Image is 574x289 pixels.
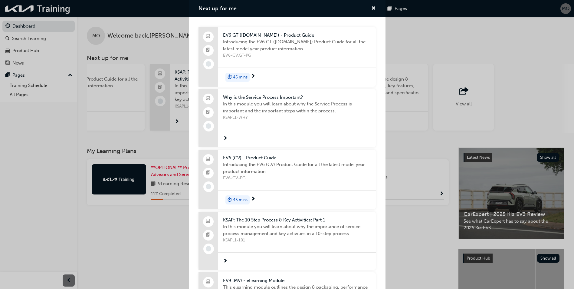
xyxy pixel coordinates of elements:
[223,277,371,284] span: EV9 (MV) - eLearning Module
[198,89,376,147] a: Why is the Service Process Important?In this module you will learn about why the Service Process ...
[223,136,228,141] span: next-icon
[206,123,211,129] span: learningRecordVerb_NONE-icon
[198,212,376,270] a: KSAP: The 10 Step Process & Key Activities: Part 1In this module you will learn about why the imp...
[228,196,232,204] span: duration-icon
[198,27,376,87] a: EV6 GT ([DOMAIN_NAME]) - Product GuideIntroducing the EV6 GT ([DOMAIN_NAME]) Product Guide for al...
[223,101,371,114] span: In this module you will learn about why the Service Process is important and the important steps ...
[233,74,248,81] span: 45 mins
[371,6,376,12] span: cross-icon
[223,217,371,224] span: KSAP: The 10 Step Process & Key Activities: Part 1
[223,32,371,39] span: EV6 GT ([DOMAIN_NAME]) - Product Guide
[233,197,248,204] span: 45 mins
[206,155,210,163] span: laptop-icon
[223,114,371,121] span: KSAPL1-WHY
[206,169,210,177] span: booktick-icon
[198,5,237,12] span: Next up for me
[206,95,210,103] span: laptop-icon
[206,61,211,67] span: learningRecordVerb_NONE-icon
[251,74,255,79] span: next-icon
[228,73,232,81] span: duration-icon
[223,259,228,264] span: next-icon
[206,246,211,251] span: learningRecordVerb_NONE-icon
[206,108,210,116] span: booktick-icon
[206,231,210,239] span: booktick-icon
[223,38,371,52] span: Introducing the EV6 GT ([DOMAIN_NAME]) Product Guide for all the latest model year product inform...
[223,154,371,161] span: EV6 (CV) - Product Guide
[206,278,210,286] span: laptop-icon
[223,94,371,101] span: Why is the Service Process Important?
[206,218,210,225] span: laptop-icon
[206,184,211,189] span: learningRecordVerb_NONE-icon
[251,197,255,202] span: next-icon
[223,161,371,175] span: Introducing the EV6 (CV) Product Guide for all the latest model year product information.
[223,237,371,244] span: KSAPL1-101
[223,223,371,237] span: In this module you will learn about why the importance of service process management and key acti...
[198,150,376,209] a: EV6 (CV) - Product GuideIntroducing the EV6 (CV) Product Guide for all the latest model year prod...
[206,33,210,41] span: laptop-icon
[223,175,371,182] span: EV6-CV-PG
[223,52,371,59] span: EV6-CV.GT-PG
[371,5,376,12] button: cross-icon
[206,46,210,54] span: booktick-icon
